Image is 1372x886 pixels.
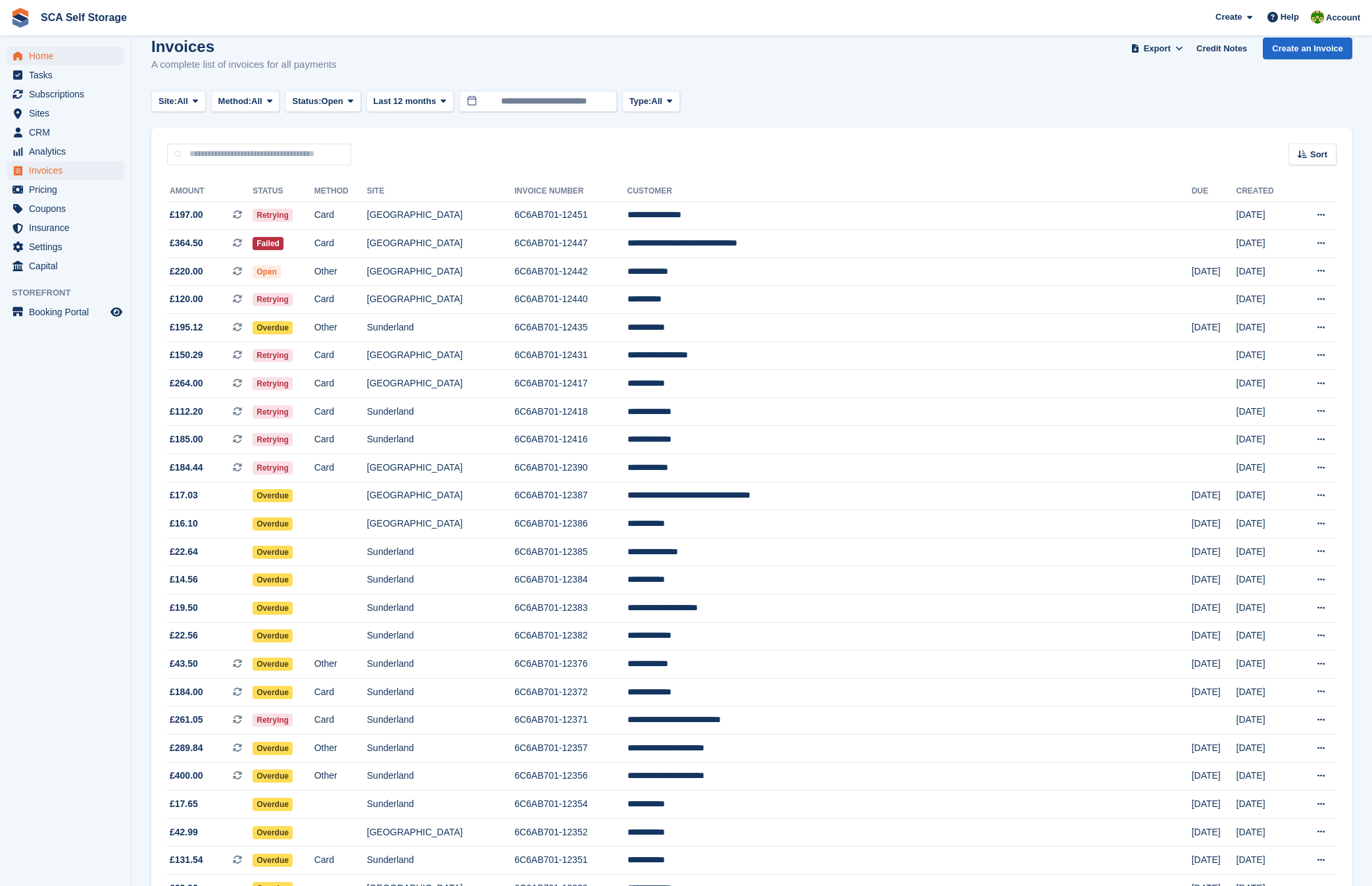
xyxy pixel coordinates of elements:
td: [DATE] [1237,286,1294,314]
span: £22.64 [170,545,198,559]
span: Pricing [29,180,108,199]
td: [DATE] [1237,257,1294,286]
span: £264.00 [170,377,203,390]
td: 6C6AB701-12417 [514,370,627,398]
span: Sites [29,104,108,122]
span: £42.99 [170,825,198,839]
span: £184.00 [170,685,203,699]
td: Sunderland [367,314,514,342]
span: £17.03 [170,488,198,502]
a: menu [7,142,124,161]
td: Sunderland [367,426,514,454]
span: All [651,95,662,108]
td: [GEOGRAPHIC_DATA] [367,201,514,230]
td: 6C6AB701-12451 [514,201,627,230]
td: [GEOGRAPHIC_DATA] [367,230,514,258]
td: [DATE] [1237,678,1294,706]
td: 6C6AB701-12418 [514,398,627,426]
span: £220.00 [170,265,203,278]
span: Overdue [253,769,293,783]
span: Type: [629,95,652,108]
img: Sam Chapman [1311,11,1324,24]
span: Retrying [253,405,293,419]
th: Created [1237,181,1294,202]
span: £150.29 [170,348,203,362]
td: [GEOGRAPHIC_DATA] [367,370,514,398]
a: menu [7,199,124,218]
td: [DATE] [1192,566,1237,594]
span: Method: [218,95,252,108]
a: Create an Invoice [1263,38,1352,59]
span: Overdue [253,798,293,811]
span: Analytics [29,142,108,161]
span: Overdue [253,742,293,755]
td: 6C6AB701-12371 [514,706,627,735]
span: Last 12 months [374,95,436,108]
td: [DATE] [1237,482,1294,510]
span: Overdue [253,686,293,699]
th: Invoice Number [514,181,627,202]
td: [DATE] [1237,314,1294,342]
td: Card [314,370,367,398]
a: menu [7,66,124,84]
td: Card [314,286,367,314]
span: £112.20 [170,405,203,419]
td: Other [314,314,367,342]
a: Preview store [109,304,124,320]
td: [DATE] [1192,791,1237,819]
span: Open [253,265,281,278]
td: [GEOGRAPHIC_DATA] [367,286,514,314]
td: 6C6AB701-12357 [514,734,627,762]
span: £16.10 [170,517,198,531]
td: [DATE] [1192,538,1237,566]
td: [GEOGRAPHIC_DATA] [367,510,514,538]
a: menu [7,180,124,199]
td: Other [314,257,367,286]
span: £17.65 [170,797,198,811]
span: Retrying [253,433,293,446]
span: Overdue [253,658,293,671]
span: Overdue [253,854,293,867]
td: [DATE] [1237,398,1294,426]
td: Sunderland [367,762,514,791]
td: 6C6AB701-12372 [514,678,627,706]
a: menu [7,219,124,237]
td: [DATE] [1237,734,1294,762]
span: Failed [253,237,283,250]
span: Home [29,47,108,65]
td: [DATE] [1237,370,1294,398]
span: Insurance [29,219,108,237]
td: [DATE] [1237,566,1294,594]
td: 6C6AB701-12354 [514,791,627,819]
th: Site [367,181,514,202]
button: Type: All [622,91,680,113]
span: Create [1215,11,1242,24]
td: [DATE] [1192,510,1237,538]
td: 6C6AB701-12356 [514,762,627,791]
span: Overdue [253,629,293,642]
td: Sunderland [367,847,514,875]
a: menu [7,303,124,321]
td: [DATE] [1192,847,1237,875]
a: menu [7,238,124,256]
td: Card [314,230,367,258]
td: Card [314,342,367,370]
td: [DATE] [1192,650,1237,679]
span: Retrying [253,293,293,306]
td: Sunderland [367,650,514,679]
span: Status: [292,95,321,108]
span: £261.05 [170,713,203,727]
th: Method [314,181,367,202]
td: 6C6AB701-12435 [514,314,627,342]
span: Capital [29,257,108,275]
span: Settings [29,238,108,256]
button: Method: All [211,91,280,113]
td: [DATE] [1192,678,1237,706]
a: menu [7,47,124,65]
span: Overdue [253,573,293,586]
th: Due [1192,181,1237,202]
span: Sort [1310,148,1327,161]
span: Retrying [253,461,293,475]
td: [DATE] [1237,847,1294,875]
button: Last 12 months [366,91,454,113]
